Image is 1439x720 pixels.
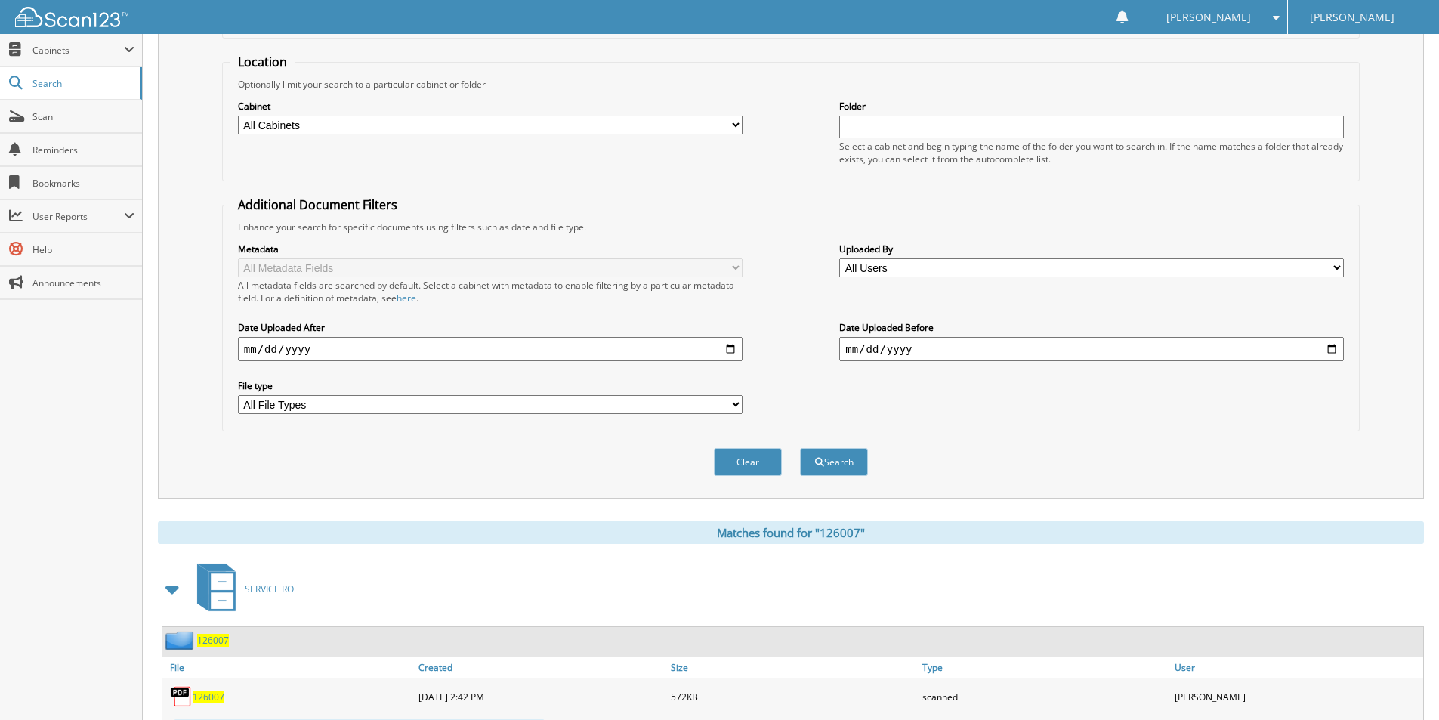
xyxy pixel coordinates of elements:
span: Reminders [32,144,134,156]
a: Type [919,657,1171,678]
span: [PERSON_NAME] [1166,13,1251,22]
label: Date Uploaded Before [839,321,1344,334]
div: [DATE] 2:42 PM [415,681,667,712]
img: scan123-logo-white.svg [15,7,128,27]
div: All metadata fields are searched by default. Select a cabinet with metadata to enable filtering b... [238,279,743,304]
a: User [1171,657,1423,678]
div: scanned [919,681,1171,712]
button: Search [800,448,868,476]
div: 572KB [667,681,919,712]
div: Select a cabinet and begin typing the name of the folder you want to search in. If the name match... [839,140,1344,165]
legend: Location [230,54,295,70]
img: folder2.png [165,631,197,650]
span: Cabinets [32,44,124,57]
input: end [839,337,1344,361]
a: File [162,657,415,678]
span: Scan [32,110,134,123]
span: [PERSON_NAME] [1310,13,1394,22]
legend: Additional Document Filters [230,196,405,213]
label: File type [238,379,743,392]
button: Clear [714,448,782,476]
a: 126007 [193,691,224,703]
div: Enhance your search for specific documents using filters such as date and file type. [230,221,1351,233]
span: Help [32,243,134,256]
a: here [397,292,416,304]
span: SERVICE RO [245,582,294,595]
a: SERVICE RO [188,559,294,619]
input: start [238,337,743,361]
label: Date Uploaded After [238,321,743,334]
span: Announcements [32,277,134,289]
label: Metadata [238,243,743,255]
label: Uploaded By [839,243,1344,255]
span: User Reports [32,210,124,223]
label: Cabinet [238,100,743,113]
iframe: Chat Widget [1363,647,1439,720]
a: 126007 [197,634,229,647]
div: Matches found for "126007" [158,521,1424,544]
div: [PERSON_NAME] [1171,681,1423,712]
a: Size [667,657,919,678]
a: Created [415,657,667,678]
span: Bookmarks [32,177,134,190]
div: Optionally limit your search to a particular cabinet or folder [230,78,1351,91]
label: Folder [839,100,1344,113]
span: Search [32,77,132,90]
img: PDF.png [170,685,193,708]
